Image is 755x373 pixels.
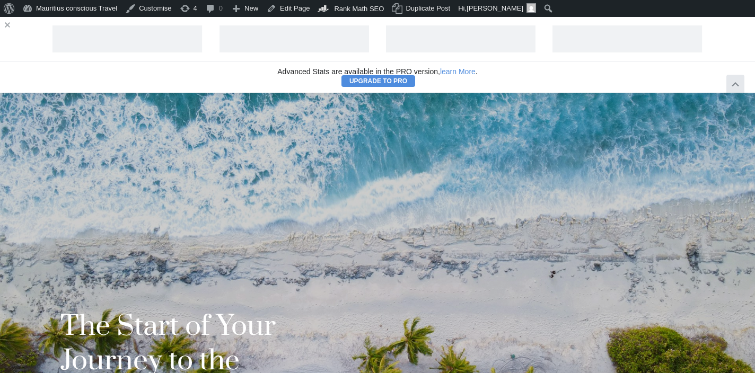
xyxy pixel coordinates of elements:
[13,68,742,75] p: Advanced Stats are available in the PRO version, .
[467,4,523,12] span: [PERSON_NAME]
[341,75,415,87] a: Upgrade to PRO
[334,5,384,13] span: Rank Math SEO
[440,68,476,75] a: learn More
[730,77,741,87] span: Hide Analytics Stats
